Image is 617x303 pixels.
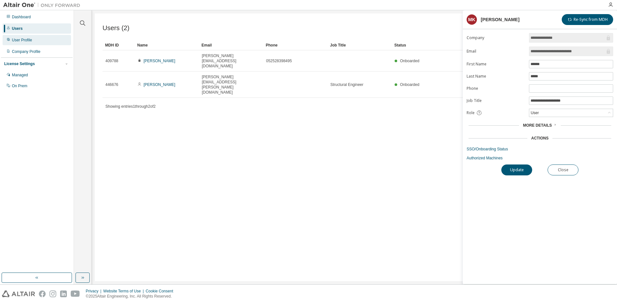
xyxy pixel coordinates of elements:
span: Onboarded [400,59,419,63]
span: Structural Engineer [330,82,363,87]
span: [PERSON_NAME][EMAIL_ADDRESS][PERSON_NAME][DOMAIN_NAME] [202,74,260,95]
label: Email [467,49,525,54]
div: Name [137,40,196,50]
label: Phone [467,86,525,91]
span: Role [467,110,475,115]
div: [PERSON_NAME] [481,17,520,22]
span: Showing entries 1 through 2 of 2 [105,104,156,109]
div: Managed [12,72,28,78]
label: Job Title [467,98,525,103]
a: Authorized Machines [467,156,613,161]
span: More Details [523,123,552,128]
span: Users (2) [103,24,130,32]
div: Actions [531,136,549,141]
span: 052528398495 [266,58,292,63]
button: Update [501,164,532,175]
div: Job Title [330,40,389,50]
div: On Prem [12,83,27,88]
img: linkedin.svg [60,290,67,297]
span: 446676 [105,82,118,87]
div: Cookie Consent [146,289,177,294]
div: MK [467,14,477,25]
span: [PERSON_NAME][EMAIL_ADDRESS][DOMAIN_NAME] [202,53,260,69]
div: MDH ID [105,40,132,50]
img: Altair One [3,2,84,8]
a: [PERSON_NAME] [144,59,175,63]
img: youtube.svg [71,290,80,297]
div: User [530,109,540,116]
span: 409788 [105,58,118,63]
label: Company [467,35,525,40]
div: Privacy [86,289,103,294]
a: [PERSON_NAME] [144,82,175,87]
label: First Name [467,62,525,67]
div: Company Profile [12,49,40,54]
img: facebook.svg [39,290,46,297]
div: Dashboard [12,14,31,20]
div: License Settings [4,61,35,66]
div: Phone [266,40,325,50]
p: © 2025 Altair Engineering, Inc. All Rights Reserved. [86,294,177,299]
span: Onboarded [400,82,419,87]
a: SSO/Onboarding Status [467,147,613,152]
label: Last Name [467,74,525,79]
img: instagram.svg [49,290,56,297]
button: Close [548,164,578,175]
div: Users [12,26,22,31]
div: Website Terms of Use [103,289,146,294]
div: Email [201,40,261,50]
img: altair_logo.svg [2,290,35,297]
div: Status [394,40,573,50]
button: Re-Sync from MDH [562,14,613,25]
div: User [529,109,613,117]
div: User Profile [12,38,32,43]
